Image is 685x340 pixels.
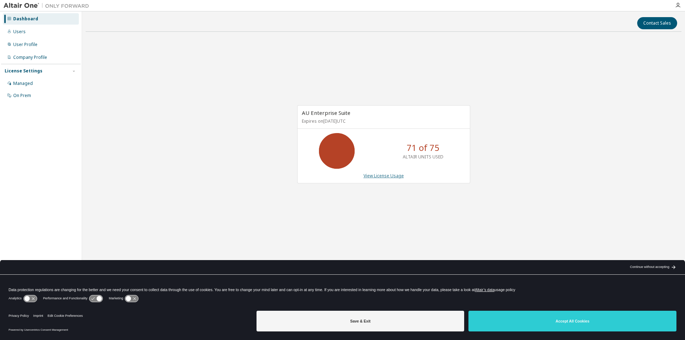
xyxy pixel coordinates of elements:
[4,2,93,9] img: Altair One
[13,93,31,98] div: On Prem
[364,173,404,179] a: View License Usage
[5,68,42,74] div: License Settings
[13,29,26,35] div: Users
[13,55,47,60] div: Company Profile
[302,118,464,124] p: Expires on [DATE] UTC
[302,109,350,116] span: AU Enterprise Suite
[13,81,33,86] div: Managed
[407,142,440,154] p: 71 of 75
[13,16,38,22] div: Dashboard
[403,154,443,160] p: ALTAIR UNITS USED
[13,42,37,47] div: User Profile
[637,17,677,29] button: Contact Sales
